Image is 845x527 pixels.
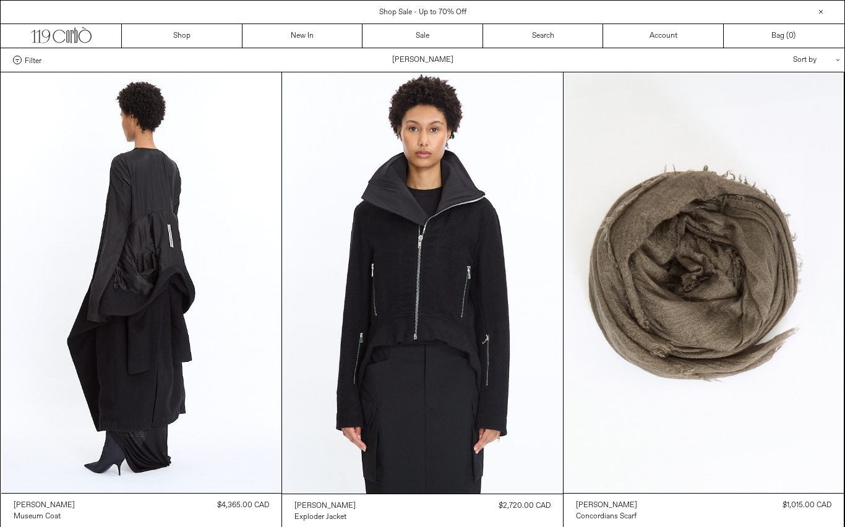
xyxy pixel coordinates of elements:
[242,24,363,48] a: New In
[122,24,242,48] a: Shop
[789,30,796,41] span: )
[499,500,551,512] div: $2,720.00 CAD
[14,500,75,511] a: [PERSON_NAME]
[14,512,61,522] div: Museum Coat
[14,500,75,511] div: [PERSON_NAME]
[783,500,831,511] div: $1,015.00 CAD
[294,500,356,512] a: [PERSON_NAME]
[294,512,356,523] a: Exploder Jacket
[564,72,844,493] img: Rick Owens Concordians Scarf in bosco
[217,500,269,511] div: $4,365.00 CAD
[576,512,637,522] div: Concordians Scarf
[576,500,637,511] div: [PERSON_NAME]
[294,512,346,523] div: Exploder Jacket
[724,24,844,48] a: Bag ()
[1,72,282,493] img: Rick Owens Museum Coat in black
[789,31,793,41] span: 0
[379,7,466,17] a: Shop Sale - Up to 70% Off
[362,24,483,48] a: Sale
[14,511,75,522] a: Museum Coat
[483,24,604,48] a: Search
[576,500,637,511] a: [PERSON_NAME]
[721,48,832,72] div: Sort by
[603,24,724,48] a: Account
[282,72,563,494] img: Rick Owens Exploder Jacket
[576,511,637,522] a: Concordians Scarf
[25,56,41,64] span: Filter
